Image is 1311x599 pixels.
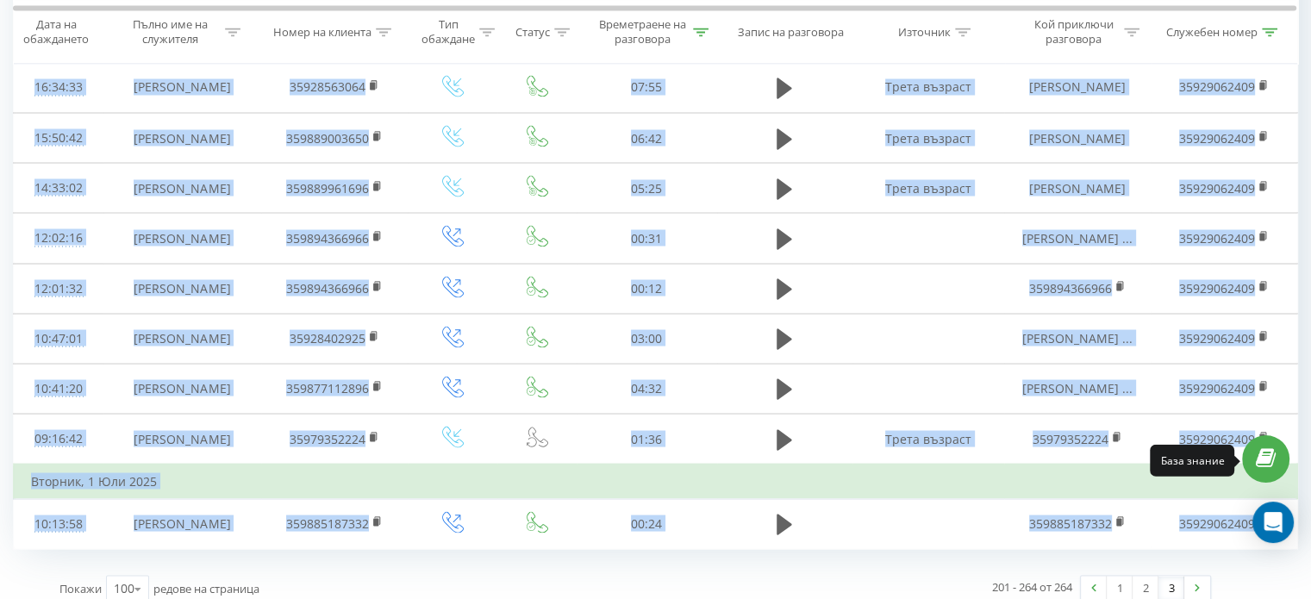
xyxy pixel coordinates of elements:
[1027,18,1120,47] div: Кой приключи разговора
[1179,515,1255,531] a: 35929062409
[31,271,86,305] div: 12:01:32
[1022,379,1133,396] span: [PERSON_NAME] ...
[577,313,717,363] td: 03:00
[103,498,261,548] td: [PERSON_NAME]
[103,363,261,413] td: [PERSON_NAME]
[103,263,261,313] td: [PERSON_NAME]
[1033,430,1108,446] a: 35979352224
[31,507,86,540] div: 10:13:58
[1004,163,1151,213] td: [PERSON_NAME]
[1252,502,1294,543] div: Open Intercom Messenger
[1029,515,1112,531] a: 359885187332
[103,414,261,465] td: [PERSON_NAME]
[103,62,261,112] td: [PERSON_NAME]
[103,163,261,213] td: [PERSON_NAME]
[103,113,261,163] td: [PERSON_NAME]
[1166,25,1258,40] div: Служебен номер
[1160,452,1224,467] div: База знание
[898,25,951,40] div: Източник
[577,263,717,313] td: 00:12
[1179,78,1255,95] a: 35929062409
[992,577,1072,595] div: 201 - 264 от 264
[1179,129,1255,146] a: 35929062409
[114,579,134,596] div: 100
[852,62,1004,112] td: Трета възраст
[290,329,365,346] a: 35928402925
[31,371,86,405] div: 10:41:20
[31,71,86,104] div: 16:34:33
[286,229,369,246] a: 359894366966
[31,321,86,355] div: 10:47:01
[14,464,1298,498] td: Вторник, 1 Юли 2025
[1022,329,1133,346] span: [PERSON_NAME] ...
[286,379,369,396] a: 359877112896
[577,498,717,548] td: 00:24
[286,179,369,196] a: 359889961696
[153,580,259,596] span: редове на страница
[103,313,261,363] td: [PERSON_NAME]
[290,78,365,95] a: 35928563064
[738,25,844,40] div: Запис на разговора
[1179,279,1255,296] a: 35929062409
[596,18,689,47] div: Времетраене на разговора
[273,25,371,40] div: Номер на клиента
[852,163,1004,213] td: Трета възраст
[577,62,717,112] td: 07:55
[1179,329,1255,346] a: 35929062409
[31,171,86,204] div: 14:33:02
[1179,379,1255,396] a: 35929062409
[103,213,261,263] td: [PERSON_NAME]
[290,430,365,446] a: 35979352224
[1029,279,1112,296] a: 359894366966
[1179,229,1255,246] a: 35929062409
[286,279,369,296] a: 359894366966
[577,213,717,263] td: 00:31
[421,18,475,47] div: Тип обаждане
[577,163,717,213] td: 05:25
[1022,229,1133,246] span: [PERSON_NAME] ...
[577,414,717,465] td: 01:36
[852,113,1004,163] td: Трета възраст
[1179,179,1255,196] a: 35929062409
[31,421,86,455] div: 09:16:42
[1004,113,1151,163] td: [PERSON_NAME]
[1179,430,1255,446] a: 35929062409
[120,18,221,47] div: Пълно име на служителя
[515,25,550,40] div: Статус
[852,414,1004,465] td: Трета възраст
[31,221,86,254] div: 12:02:16
[31,121,86,154] div: 15:50:42
[577,113,717,163] td: 06:42
[577,363,717,413] td: 04:32
[286,515,369,531] a: 359885187332
[286,129,369,146] a: 359889003650
[59,580,102,596] span: Покажи
[14,18,99,47] div: Дата на обаждането
[1004,62,1151,112] td: [PERSON_NAME]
